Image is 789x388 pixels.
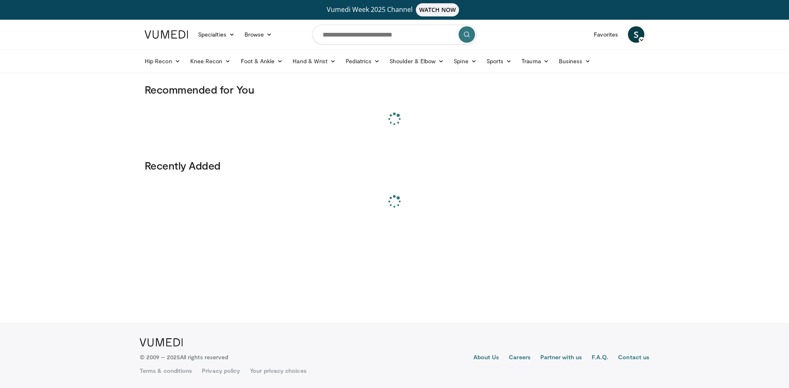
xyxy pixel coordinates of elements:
a: Favorites [589,26,623,43]
a: Terms & conditions [140,367,192,375]
a: Trauma [517,53,554,69]
a: Foot & Ankle [236,53,288,69]
span: All rights reserved [180,354,228,360]
img: VuMedi Logo [140,338,183,347]
a: S [628,26,644,43]
h3: Recently Added [145,159,644,172]
a: Sports [482,53,517,69]
a: Browse [240,26,277,43]
img: VuMedi Logo [145,30,188,39]
a: Business [554,53,596,69]
a: Pediatrics [341,53,385,69]
span: WATCH NOW [416,3,459,16]
h3: Recommended for You [145,83,644,96]
a: Careers [509,353,531,363]
p: © 2009 – 2025 [140,353,228,361]
a: Vumedi Week 2025 ChannelWATCH NOW [146,3,643,16]
input: Search topics, interventions [312,25,477,44]
a: Spine [449,53,481,69]
a: Hip Recon [140,53,185,69]
a: F.A.Q. [592,353,608,363]
a: Shoulder & Elbow [385,53,449,69]
a: Privacy policy [202,367,240,375]
a: Hand & Wrist [288,53,341,69]
a: Contact us [618,353,649,363]
a: Knee Recon [185,53,236,69]
a: Partner with us [540,353,582,363]
a: Specialties [193,26,240,43]
a: Your privacy choices [250,367,306,375]
a: About Us [473,353,499,363]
